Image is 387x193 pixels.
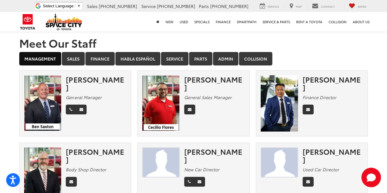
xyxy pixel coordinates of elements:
a: Collision [326,12,350,32]
span: Sales [87,3,98,9]
a: Email [184,105,195,114]
span: [PHONE_NUMBER] [157,3,195,9]
em: General Manager [66,94,101,100]
em: New Car Director [184,166,219,173]
a: Rent a Toyota [293,12,326,32]
span: Saved [358,4,367,8]
a: About Us [350,12,373,32]
span: ▼ [77,4,81,8]
img: Ben Saxton [24,75,61,131]
div: Department Tabs [19,52,368,66]
a: Email [76,105,87,114]
div: [PERSON_NAME] [184,147,245,164]
span: [PHONE_NUMBER] [99,3,137,9]
img: Space City Toyota [46,13,82,30]
a: Home [153,12,162,32]
a: Admin [213,52,238,65]
span: Service [268,4,279,8]
a: Specials [191,12,213,32]
a: Email [303,177,314,187]
span: Select Language [43,4,73,8]
a: Map [285,3,306,9]
img: Cecilio Flores [142,75,180,131]
button: Toggle Chat Window [361,168,381,187]
img: Toyota [16,12,39,32]
a: Finance [85,52,115,65]
a: Service [161,52,188,65]
em: Used Car Director [303,166,339,173]
span: Contact [321,4,335,8]
a: Email [66,177,77,187]
img: Nam Pham [261,75,298,132]
a: Sales [62,52,85,65]
div: [PERSON_NAME] [66,75,126,91]
em: Body Shop Director [66,166,106,173]
a: Service [255,3,284,9]
a: Finance [213,12,234,32]
a: Parts [189,52,212,65]
a: SmartPath [234,12,259,32]
a: Email [303,105,314,114]
svg: Start Chat [361,168,381,187]
span: Parts [199,3,209,9]
a: Service & Parts [259,12,293,32]
a: New [162,12,177,32]
span: [PHONE_NUMBER] [210,3,248,9]
a: Management [19,52,61,65]
a: Email [194,177,205,187]
a: Contact [307,3,339,9]
img: Marco Compean [261,147,298,178]
h1: Meet Our Staff [19,37,368,49]
div: [PERSON_NAME] [303,75,363,91]
a: Select Language​ [43,4,81,8]
a: Phone [66,105,76,114]
img: JAMES TAYLOR [142,147,180,178]
a: Habla Español [115,52,160,65]
em: Finance Director [303,94,336,100]
span: Service [141,3,156,9]
a: Used [177,12,191,32]
div: [PERSON_NAME] [303,147,363,164]
a: Collision [239,52,272,65]
em: General Sales Manager [184,94,232,100]
a: Phone [184,177,194,187]
a: My Saved Vehicles [344,3,371,9]
div: [PERSON_NAME] [184,75,245,91]
span: Map [296,4,302,8]
div: [PERSON_NAME] [66,147,126,164]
